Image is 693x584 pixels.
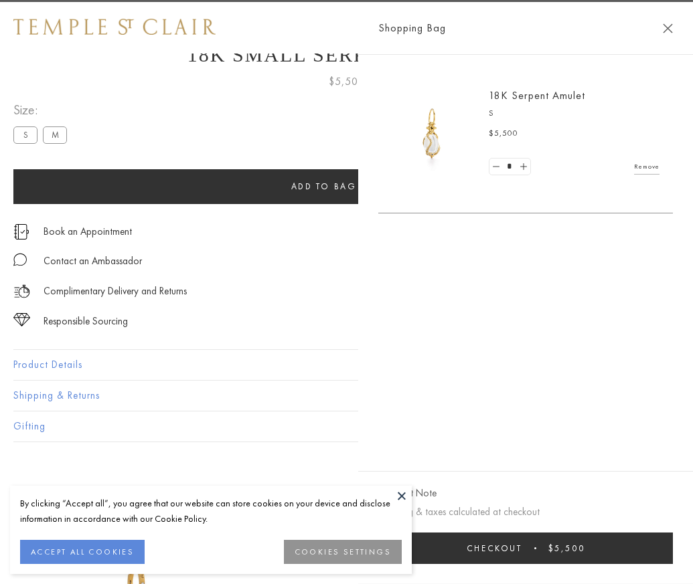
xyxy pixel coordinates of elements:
[489,107,660,120] p: S
[291,181,357,192] span: Add to bag
[663,23,673,33] button: Close Shopping Bag
[329,73,365,90] span: $5,500
[467,543,522,554] span: Checkout
[13,43,680,66] h1: 18K Small Serpent Amulet
[392,94,472,174] img: P51836-E11SERPPV
[13,350,680,380] button: Product Details
[284,540,402,564] button: COOKIES SETTINGS
[13,19,216,35] img: Temple St. Clair
[13,99,72,121] span: Size:
[13,126,37,143] label: S
[378,485,437,502] button: Add Gift Note
[44,283,187,300] p: Complimentary Delivery and Returns
[548,543,585,554] span: $5,500
[489,127,518,140] span: $5,500
[378,19,446,37] span: Shopping Bag
[13,169,634,204] button: Add to bag
[44,253,142,270] div: Contact an Ambassador
[13,381,680,411] button: Shipping & Returns
[378,532,673,564] button: Checkout $5,500
[20,496,402,526] div: By clicking “Accept all”, you agree that our website can store cookies on your device and disclos...
[516,159,530,175] a: Set quantity to 2
[13,283,30,300] img: icon_delivery.svg
[44,224,132,239] a: Book an Appointment
[20,540,145,564] button: ACCEPT ALL COOKIES
[43,126,67,143] label: M
[13,253,27,266] img: MessageIcon-01_2.svg
[634,159,660,174] a: Remove
[13,313,30,326] img: icon_sourcing.svg
[378,504,673,520] p: Shipping & taxes calculated at checkout
[44,313,128,330] div: Responsible Sourcing
[489,88,585,102] a: 18K Serpent Amulet
[13,224,29,239] img: icon_appointment.svg
[13,411,680,442] button: Gifting
[489,159,503,175] a: Set quantity to 0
